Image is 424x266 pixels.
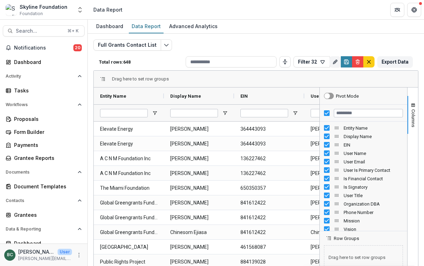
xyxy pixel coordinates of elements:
div: User Title Column [320,191,407,200]
input: Entity Name Filter Input [100,109,148,117]
span: Data & Reporting [6,227,75,232]
span: User Name [311,93,336,99]
span: [PERSON_NAME] [311,137,368,151]
button: Edit selected report [161,39,172,51]
div: Organization DBA Column [320,200,407,208]
button: Rename [330,56,341,67]
div: Form Builder [14,128,79,136]
a: Dashboard [3,56,85,68]
span: Global Greengrants Fund Inc [100,225,158,240]
span: Search... [16,28,63,34]
span: Contacts [6,198,75,203]
div: Phone Number Column [320,208,407,216]
div: Is Signatory Column [320,183,407,191]
div: Tasks [14,87,79,94]
span: Entity Name [100,93,126,99]
span: 841612422 [240,210,298,225]
span: [PERSON_NAME] [170,166,228,181]
a: Data Report [129,20,164,33]
button: Open Documents [3,167,85,178]
span: A C N M Foundation Inc [100,166,158,181]
a: Grantee Reports [3,152,85,164]
span: Global Greengrants Fund Inc [100,210,158,225]
button: Open Workflows [3,99,85,110]
button: Toggle auto height [279,56,291,67]
input: Filter Columns Input [334,109,403,117]
button: Open Activity [3,71,85,82]
span: Columns [411,109,416,127]
span: Organization DBA [344,201,403,207]
div: Mission Column [320,216,407,225]
div: User Is Primary Contact Column [320,166,407,174]
a: Advanced Analytics [166,20,220,33]
p: [PERSON_NAME][EMAIL_ADDRESS][DOMAIN_NAME] [18,255,72,262]
img: Skyline Foundation [6,4,17,15]
button: Open Filter Menu [292,110,298,116]
span: A C N M Foundation Inc [100,151,158,166]
span: [PERSON_NAME] [170,240,228,254]
span: Elevate Energy [100,137,158,151]
span: Is Signatory [344,184,403,190]
p: [PERSON_NAME] [18,248,55,255]
span: [PERSON_NAME] [170,210,228,225]
div: Is Financial Contact Column [320,174,407,183]
div: User Name Column [320,149,407,157]
button: Open Contacts [3,195,85,206]
div: EIN Column [320,141,407,149]
span: [PERSON_NAME] [311,166,368,181]
a: Proposals [3,113,85,125]
nav: breadcrumb [91,5,125,15]
span: Chinesom Ejiasa [170,225,228,240]
span: [PERSON_NAME] [311,196,368,210]
span: Chinesom Ejiasa [311,225,368,240]
div: Data Report [93,6,122,13]
span: User Is Primary Contact [344,168,403,173]
span: 136227462 [240,151,298,166]
span: Is Financial Contact [344,176,403,181]
div: Display Name Column [320,132,407,141]
div: Entity Name Column [320,124,407,132]
span: Display Name [344,134,403,139]
span: User Title [344,193,403,198]
span: [PERSON_NAME] [311,122,368,136]
button: Open Filter Menu [152,110,158,116]
button: Partners [390,3,404,17]
a: Grantees [3,209,85,221]
div: Row Groups [112,76,169,82]
a: Dashboard [93,20,126,33]
button: Open Filter Menu [222,110,228,116]
span: [PERSON_NAME] [311,151,368,166]
span: Elevate Energy [100,122,158,136]
div: Bettina Chang [7,253,13,257]
div: Dashboard [93,21,126,31]
button: Filter 32 [293,56,330,67]
button: Search... [3,25,85,37]
div: Pivot Mode [336,93,359,99]
div: Data Report [129,21,164,31]
div: Vision Column [320,225,407,233]
input: Display Name Filter Input [170,109,218,117]
div: User Email Column [320,157,407,166]
span: Phone Number [344,210,403,215]
span: Notifications [14,45,73,51]
div: Dashboard [14,58,79,66]
div: Proposals [14,115,79,123]
span: 650350357 [240,181,298,195]
input: User Name Filter Input [311,109,358,117]
span: 136227462 [240,166,298,181]
button: More [75,251,83,259]
span: EIN [344,142,403,148]
span: 20 [73,44,82,51]
p: Total rows: 648 [99,59,183,65]
a: Tasks [3,85,85,96]
a: Form Builder [3,126,85,138]
span: [PERSON_NAME] [170,151,228,166]
span: [PERSON_NAME] [311,181,368,195]
div: Grantee Reports [14,154,79,162]
button: Open entity switcher [75,3,85,17]
div: Skyline Foundation [20,3,67,11]
span: Vision [344,227,403,232]
div: Payments [14,141,79,149]
span: Drag here to set row groups [112,76,169,82]
span: [PERSON_NAME] [170,137,228,151]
